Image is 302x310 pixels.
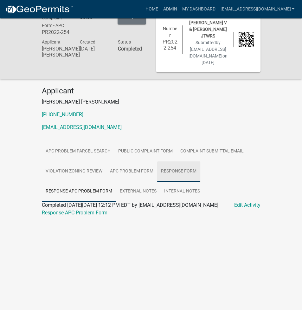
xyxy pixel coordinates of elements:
h6: [DATE] [80,46,108,52]
h6: [PERSON_NAME] [PERSON_NAME] [42,46,70,58]
a: Public Complaint Form [114,141,177,162]
p: [PERSON_NAME] [PERSON_NAME] [42,98,260,106]
span: Number [163,26,177,38]
span: Completed [DATE][DATE] 12:12 PM EDT by [EMAIL_ADDRESS][DOMAIN_NAME] [42,202,218,208]
span: Status [118,39,131,44]
span: by [EMAIL_ADDRESS][DOMAIN_NAME] [189,40,226,58]
a: My Dashboard [179,3,218,15]
a: Response APC Problem Form [42,210,107,216]
strong: Completed [118,46,142,52]
h6: PR2022-254 [42,29,70,35]
a: [PHONE_NUMBER] [42,111,83,118]
a: Home [143,3,160,15]
a: [EMAIL_ADDRESS][DOMAIN_NAME] [42,124,122,130]
a: [EMAIL_ADDRESS][DOMAIN_NAME] [218,3,297,15]
a: Internal Notes [160,181,204,202]
a: RESPONSE FORM [157,161,200,182]
a: Response APC Problem Form [42,181,116,202]
h4: Applicant [42,86,260,96]
a: Admin [160,3,179,15]
a: External Notes [116,181,160,202]
a: APC Problem Form [106,161,157,182]
span: Applicant [42,39,61,44]
span: Created [80,39,95,44]
img: QR code [239,32,254,47]
a: Complaint Submittal Email [177,141,247,162]
a: APC Problem Parcel search [42,141,114,162]
span: Submitted on [DATE] [189,40,228,65]
a: Violation Zoning Review [42,161,106,182]
a: Edit Activity [234,201,260,209]
h6: PR2022-254 [162,39,178,51]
